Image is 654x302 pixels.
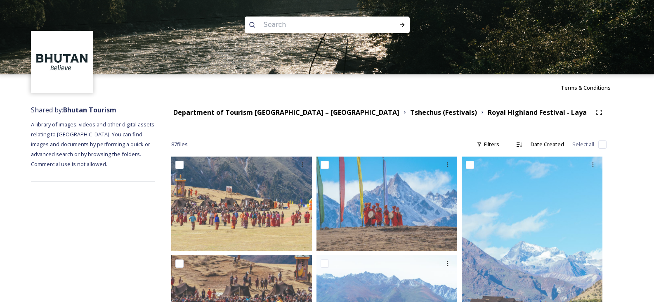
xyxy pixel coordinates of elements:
[527,136,568,152] div: Date Created
[561,83,623,93] a: Terms & Conditions
[171,157,312,250] img: LLL05271.jpg
[171,140,188,148] span: 87 file s
[63,105,116,114] strong: Bhutan Tourism
[32,32,92,92] img: BT_Logo_BB_Lockup_CMYK_High%2520Res.jpg
[316,157,457,250] img: LLL05083.jpg
[260,16,373,34] input: Search
[472,136,503,152] div: Filters
[561,84,611,91] span: Terms & Conditions
[31,121,156,168] span: A library of images, videos and other digital assets relating to [GEOGRAPHIC_DATA]. You can find ...
[173,108,399,117] strong: Department of Tourism [GEOGRAPHIC_DATA] – [GEOGRAPHIC_DATA]
[410,108,477,117] strong: Tshechus (Festivals)
[31,105,116,114] span: Shared by:
[572,140,594,148] span: Select all
[488,108,587,117] strong: Royal Highland Festival - Laya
